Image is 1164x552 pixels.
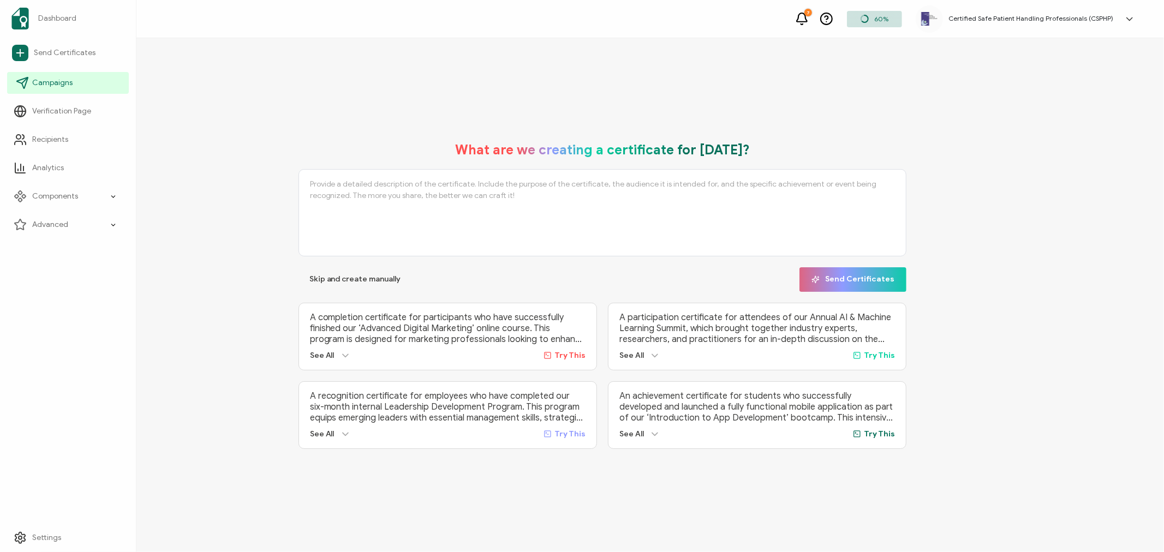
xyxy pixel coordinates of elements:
p: A participation certificate for attendees of our Annual AI & Machine Learning Summit, which broug... [619,312,895,345]
a: Analytics [7,157,129,179]
img: sertifier-logomark-colored.svg [11,8,29,29]
button: Send Certificates [799,267,906,292]
span: Send Certificates [811,275,894,284]
a: Recipients [7,129,129,151]
span: Try This [554,351,586,360]
div: 7 [804,9,812,16]
span: Recipients [32,134,68,145]
span: Campaigns [32,77,73,88]
span: Try This [864,351,895,360]
button: Skip and create manually [299,267,412,292]
a: Settings [7,527,129,549]
span: Advanced [32,219,68,230]
span: 60% [874,15,888,23]
p: An achievement certificate for students who successfully developed and launched a fully functiona... [619,391,895,423]
span: See All [310,351,335,360]
span: Analytics [32,163,64,173]
span: Try This [554,429,586,439]
span: See All [619,429,644,439]
h5: Certified Safe Patient Handling Professionals (CSPHP) [948,15,1113,22]
a: Campaigns [7,72,129,94]
a: Send Certificates [7,40,129,65]
span: Skip and create manually [309,275,401,283]
p: A recognition certificate for employees who have completed our six-month internal Leadership Deve... [310,391,586,423]
span: Try This [864,429,895,439]
span: Components [32,191,78,202]
h1: What are we creating a certificate for [DATE]? [455,142,750,158]
a: Dashboard [7,3,129,34]
span: Verification Page [32,106,91,117]
span: Settings [32,532,61,543]
span: See All [619,351,644,360]
span: Send Certificates [34,47,95,58]
a: Verification Page [7,100,129,122]
img: 6ecc0237-9d5c-476e-a376-03e9add948da.png [921,12,938,25]
p: A completion certificate for participants who have successfully finished our ‘Advanced Digital Ma... [310,312,586,345]
span: See All [310,429,335,439]
span: Dashboard [38,13,76,24]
